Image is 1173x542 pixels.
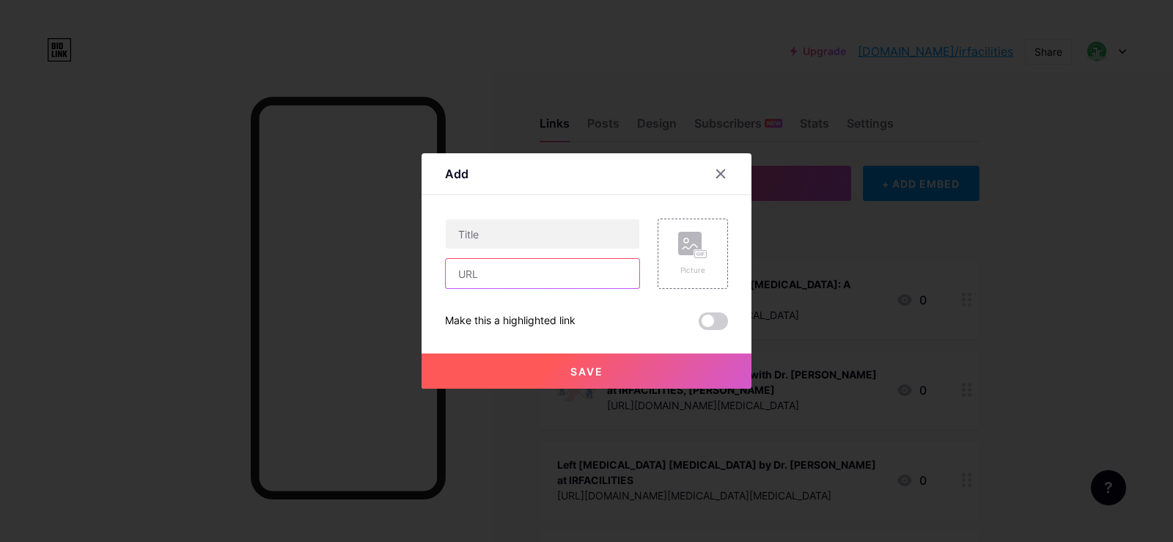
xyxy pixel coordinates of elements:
[446,219,639,249] input: Title
[445,312,576,330] div: Make this a highlighted link
[570,365,603,378] span: Save
[445,165,468,183] div: Add
[446,259,639,288] input: URL
[678,265,707,276] div: Picture
[422,354,751,389] button: Save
